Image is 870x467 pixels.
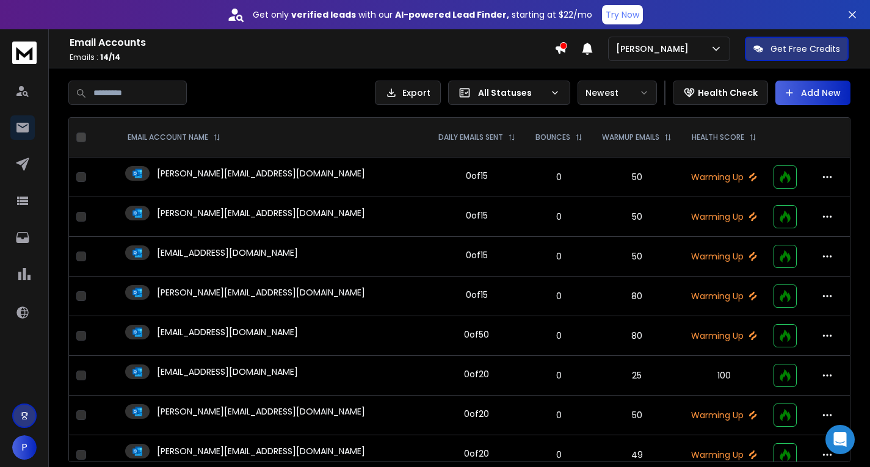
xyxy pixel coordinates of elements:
p: [PERSON_NAME] [616,43,694,55]
p: 0 [532,409,585,421]
p: Warming Up [689,290,759,302]
p: Get Free Credits [770,43,840,55]
p: [PERSON_NAME][EMAIL_ADDRESS][DOMAIN_NAME] [157,445,365,457]
p: Warming Up [689,330,759,342]
strong: verified leads [291,9,356,21]
p: Try Now [606,9,639,21]
button: P [12,435,37,460]
td: 50 [592,237,682,277]
p: Warming Up [689,409,759,421]
p: Warming Up [689,211,759,223]
td: 50 [592,197,682,237]
p: 0 [532,449,585,461]
td: 50 [592,396,682,435]
div: 0 of 20 [464,368,489,380]
button: Health Check [673,81,768,105]
p: Warming Up [689,449,759,461]
h1: Email Accounts [70,35,554,50]
button: Export [375,81,441,105]
p: [PERSON_NAME][EMAIL_ADDRESS][DOMAIN_NAME] [157,405,365,418]
td: 80 [592,316,682,356]
td: 25 [592,356,682,396]
div: 0 of 50 [464,328,489,341]
p: 0 [532,330,585,342]
p: Emails : [70,52,554,62]
p: 0 [532,290,585,302]
td: 50 [592,157,682,197]
p: [EMAIL_ADDRESS][DOMAIN_NAME] [157,247,298,259]
p: [PERSON_NAME][EMAIL_ADDRESS][DOMAIN_NAME] [157,207,365,219]
td: 80 [592,277,682,316]
div: 0 of 20 [464,408,489,420]
p: Health Check [698,87,758,99]
p: BOUNCES [535,132,570,142]
div: 0 of 20 [464,447,489,460]
p: 0 [532,250,585,262]
p: [EMAIL_ADDRESS][DOMAIN_NAME] [157,366,298,378]
p: [PERSON_NAME][EMAIL_ADDRESS][DOMAIN_NAME] [157,286,365,299]
button: Newest [578,81,657,105]
p: Warming Up [689,171,759,183]
div: 0 of 15 [466,170,488,182]
p: Get only with our starting at $22/mo [253,9,592,21]
button: Add New [775,81,850,105]
strong: AI-powered Lead Finder, [395,9,509,21]
p: HEALTH SCORE [692,132,744,142]
button: Try Now [602,5,643,24]
p: Warming Up [689,250,759,262]
div: 0 of 15 [466,249,488,261]
p: [PERSON_NAME][EMAIL_ADDRESS][DOMAIN_NAME] [157,167,365,179]
p: All Statuses [478,87,545,99]
p: 0 [532,369,585,382]
p: 0 [532,211,585,223]
td: 100 [682,356,767,396]
span: 14 / 14 [100,52,120,62]
p: DAILY EMAILS SENT [438,132,503,142]
div: 0 of 15 [466,209,488,222]
button: Get Free Credits [745,37,849,61]
p: [EMAIL_ADDRESS][DOMAIN_NAME] [157,326,298,338]
div: 0 of 15 [466,289,488,301]
p: WARMUP EMAILS [602,132,659,142]
p: 0 [532,171,585,183]
div: EMAIL ACCOUNT NAME [128,132,220,142]
div: Open Intercom Messenger [825,425,855,454]
img: logo [12,42,37,64]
